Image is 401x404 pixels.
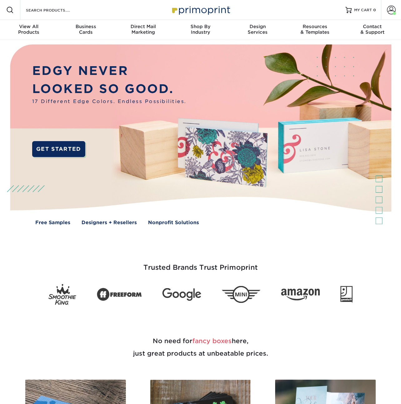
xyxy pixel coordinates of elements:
[18,320,383,375] h2: No need for here, just great products at unbeatable prices.
[32,62,186,80] p: EDGY NEVER
[35,219,70,226] a: Free Samples
[32,141,85,157] a: GET STARTED
[97,284,142,304] img: Freeform
[115,24,172,35] div: Marketing
[229,20,286,40] a: DesignServices
[229,24,286,29] span: Design
[344,24,401,29] span: Contact
[373,8,376,12] span: 0
[354,7,372,13] span: MY CART
[344,20,401,40] a: Contact& Support
[57,24,114,29] span: Business
[57,20,114,40] a: BusinessCards
[169,3,232,17] img: Primoprint
[32,80,186,98] p: LOOKED SO GOOD.
[148,219,199,226] a: Nonprofit Solutions
[192,337,232,345] span: fancy boxes
[25,6,86,14] input: SEARCH PRODUCTS.....
[32,98,186,105] span: 17 Different Edge Colors. Endless Possibilities.
[48,284,76,305] img: Smoothie King
[172,20,229,40] a: Shop ByIndustry
[162,288,201,301] img: Google
[172,24,229,29] span: Shop By
[57,24,114,35] div: Cards
[229,24,286,35] div: Services
[286,24,344,29] span: Resources
[172,24,229,35] div: Industry
[344,24,401,35] div: & Support
[340,286,353,303] img: Goodwill
[281,288,320,300] img: Amazon
[286,20,344,40] a: Resources& Templates
[222,286,260,303] img: Mini
[82,219,137,226] a: Designers + Resellers
[286,24,344,35] div: & Templates
[115,24,172,29] span: Direct Mail
[115,20,172,40] a: Direct MailMarketing
[18,249,383,279] h3: Trusted Brands Trust Primoprint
